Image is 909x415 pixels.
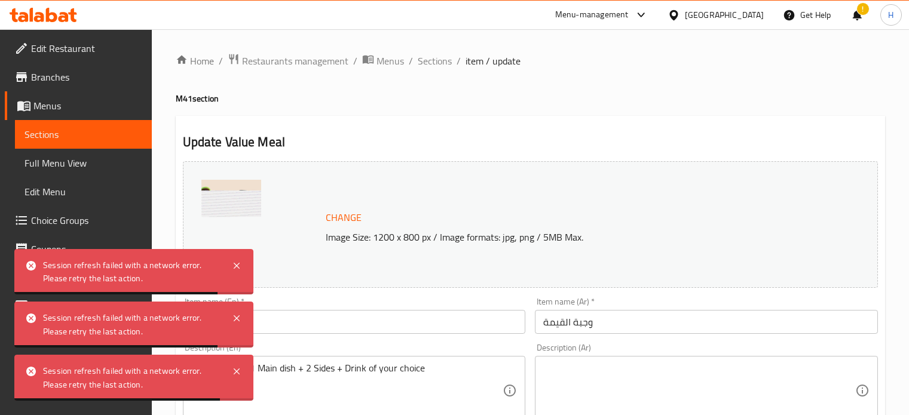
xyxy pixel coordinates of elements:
[25,156,142,170] span: Full Menu View
[457,54,461,68] li: /
[31,70,142,84] span: Branches
[5,235,152,263] a: Coupons
[25,127,142,142] span: Sections
[183,310,526,334] input: Enter name En
[176,53,885,69] nav: breadcrumb
[176,93,885,104] h4: M41 section
[201,180,261,239] img: 19201280max638910278502409635.jpg
[5,206,152,235] a: Choice Groups
[31,242,142,256] span: Coupons
[219,54,223,68] li: /
[5,349,152,378] a: Coverage Report
[326,209,362,226] span: Change
[15,177,152,206] a: Edit Menu
[5,378,152,407] a: Grocery Checklist
[466,54,521,68] span: item / update
[353,54,357,68] li: /
[418,54,452,68] a: Sections
[43,311,220,338] div: Session refresh failed with a network error. Please retry the last action.
[409,54,413,68] li: /
[15,120,152,149] a: Sections
[321,230,815,244] p: Image Size: 1200 x 800 px / Image formats: jpg, png / 5MB Max.
[321,205,366,230] button: Change
[5,292,152,321] a: Menu disclaimer
[43,259,220,285] div: Session refresh failed with a network error. Please retry the last action.
[5,63,152,91] a: Branches
[242,54,348,68] span: Restaurants management
[5,91,152,120] a: Menus
[31,299,142,313] span: Menu disclaimer
[31,213,142,228] span: Choice Groups
[685,8,764,21] div: [GEOGRAPHIC_DATA]
[555,8,629,22] div: Menu-management
[228,53,348,69] a: Restaurants management
[5,321,152,349] a: Upsell
[15,149,152,177] a: Full Menu View
[33,99,142,113] span: Menus
[377,54,404,68] span: Menus
[535,310,878,334] input: Enter name Ar
[5,263,152,292] a: Promotions
[183,133,878,151] h2: Update Value Meal
[362,53,404,69] a: Menus
[31,41,142,56] span: Edit Restaurant
[176,54,214,68] a: Home
[25,185,142,199] span: Edit Menu
[5,34,152,63] a: Edit Restaurant
[888,8,893,21] span: H
[43,364,220,391] div: Session refresh failed with a network error. Please retry the last action.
